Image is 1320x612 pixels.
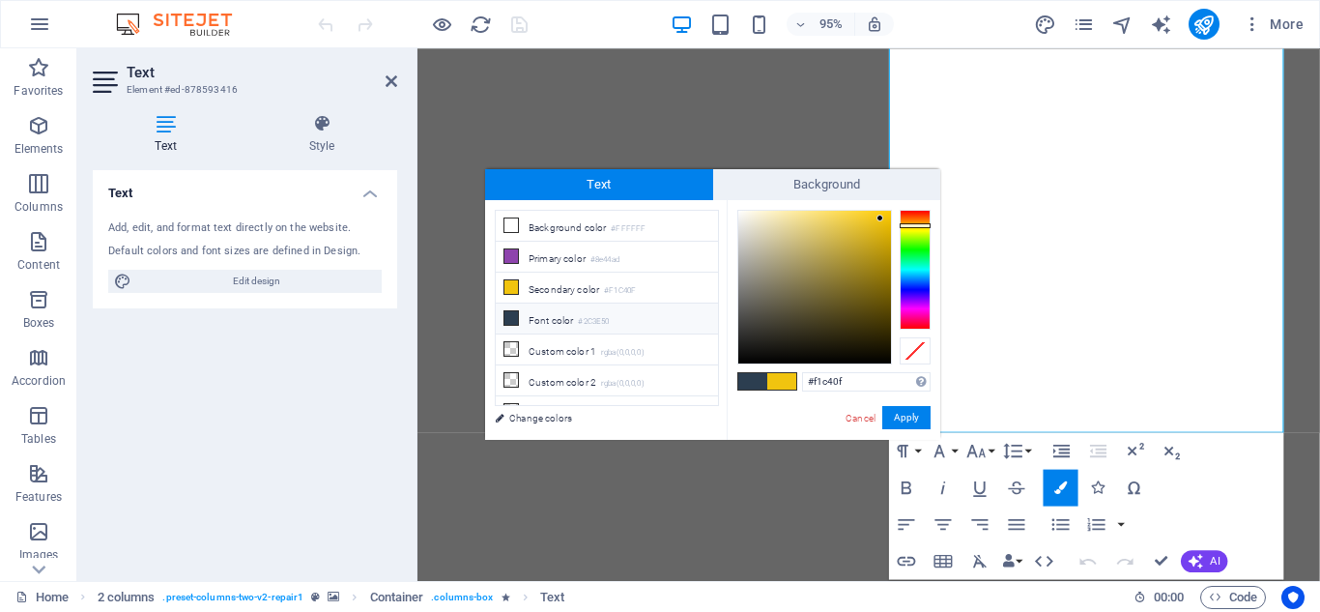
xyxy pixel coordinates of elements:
[1034,14,1056,36] i: Design (Ctrl+Alt+Y)
[111,13,256,36] img: Editor Logo
[108,220,382,237] div: Add, edit, and format text directly on the website.
[1281,586,1305,609] button: Usercentrics
[866,15,883,33] i: On resize automatically adjust zoom level to fit chosen device.
[1027,542,1062,579] button: HTML
[15,489,62,505] p: Features
[14,199,63,215] p: Columns
[370,586,424,609] span: Click to select. Double-click to edit
[1111,14,1133,36] i: Navigator
[496,365,718,396] li: Custom color 2
[137,270,376,293] span: Edit design
[1073,13,1096,36] button: pages
[162,586,303,609] span: . preset-columns-two-v2-repair1
[127,64,397,81] h2: Text
[999,542,1025,579] button: Data Bindings
[1034,13,1057,36] button: design
[713,169,941,200] span: Background
[999,432,1034,469] button: Line Height
[311,592,320,602] i: This element is a customizable preset
[1081,432,1116,469] button: Decrease Indent
[1133,586,1185,609] h6: Session time
[1117,469,1152,506] button: Special Characters
[962,432,997,469] button: Font Size
[502,592,510,602] i: Element contains an animation
[604,284,636,298] small: #F1C40F
[889,542,924,579] button: Insert Link
[14,141,64,157] p: Elements
[1071,542,1105,579] button: Undo (Ctrl+Z)
[926,469,961,506] button: Italic (Ctrl+I)
[962,469,997,506] button: Underline (Ctrl+U)
[485,406,709,430] a: Change colors
[926,432,961,469] button: Font Family
[1209,586,1257,609] span: Code
[540,586,564,609] span: Click to select. Double-click to edit
[926,542,961,579] button: Insert Table
[1111,13,1134,36] button: navigator
[844,411,877,425] a: Cancel
[496,273,718,304] li: Secondary color
[999,469,1034,506] button: Strikethrough
[1118,432,1153,469] button: Superscript
[1073,14,1095,36] i: Pages (Ctrl+Alt+S)
[108,244,382,260] div: Default colors and font sizes are defined in Design.
[601,346,645,360] small: rgba(0,0,0,0)
[98,586,565,609] nav: breadcrumb
[962,542,997,579] button: Clear Formatting
[1154,586,1184,609] span: 00 00
[738,373,767,390] span: #2c3e50
[999,506,1034,542] button: Align Justify
[1155,432,1190,469] button: Subscript
[496,304,718,335] li: Font color
[889,432,924,469] button: Paragraph Format
[93,170,397,205] h4: Text
[601,377,645,391] small: rgba(0,0,0,0)
[962,506,997,542] button: Align Right
[1200,586,1266,609] button: Code
[900,337,931,364] div: Clear Color Selection
[882,406,931,429] button: Apply
[496,396,718,427] li: Custom color 3
[1189,9,1220,40] button: publish
[787,13,855,36] button: 95%
[12,373,66,389] p: Accordion
[15,586,69,609] a: Click to cancel selection. Double-click to open Pages
[17,257,60,273] p: Content
[1107,542,1142,579] button: Redo (Ctrl+Shift+Z)
[590,253,619,267] small: #8e44ad
[485,169,713,200] span: Text
[127,81,359,99] h3: Element #ed-878593416
[767,373,796,390] span: #f1c40f
[1045,432,1079,469] button: Increase Indent
[14,83,63,99] p: Favorites
[98,586,156,609] span: Click to select. Double-click to edit
[1079,506,1114,542] button: Ordered List
[1114,506,1129,542] button: Ordered List
[611,222,646,236] small: #FFFFFF
[889,506,924,542] button: Align Left
[1167,590,1170,604] span: :
[328,592,339,602] i: This element contains a background
[578,315,609,329] small: #2C3E50
[108,270,382,293] button: Edit design
[496,335,718,365] li: Custom color 1
[926,506,961,542] button: Align Center
[19,547,59,563] p: Images
[496,242,718,273] li: Primary color
[431,586,493,609] span: . columns-box
[469,13,492,36] button: reload
[1192,14,1215,36] i: Publish
[23,315,55,331] p: Boxes
[1243,15,1304,34] span: More
[1150,14,1172,36] i: AI Writer
[496,211,718,242] li: Background color
[1044,506,1078,542] button: Unordered List
[1044,469,1078,506] button: Colors
[1235,9,1311,40] button: More
[246,114,397,155] h4: Style
[1150,13,1173,36] button: text_generator
[816,13,847,36] h6: 95%
[1080,469,1115,506] button: Icons
[21,431,56,447] p: Tables
[93,114,246,155] h4: Text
